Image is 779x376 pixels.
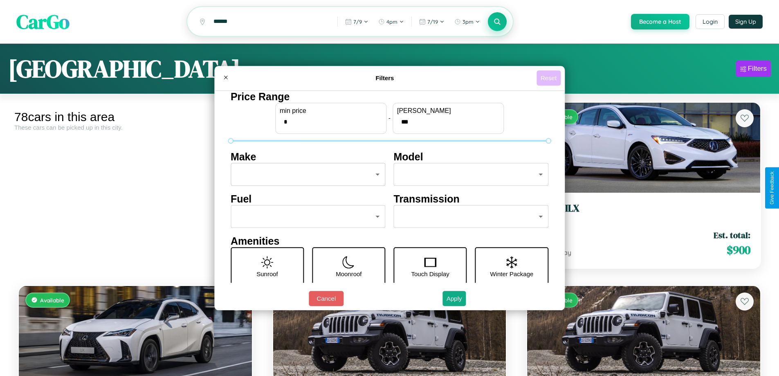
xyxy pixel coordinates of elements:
[736,61,771,77] button: Filters
[729,15,763,29] button: Sign Up
[714,229,750,241] span: Est. total:
[537,70,561,86] button: Reset
[336,268,361,279] p: Moonroof
[450,15,484,28] button: 3pm
[696,14,725,29] button: Login
[397,107,499,115] label: [PERSON_NAME]
[727,242,750,258] span: $ 900
[8,52,240,86] h1: [GEOGRAPHIC_DATA]
[231,193,386,205] h4: Fuel
[16,8,70,35] span: CarGo
[537,203,750,223] a: Acura ILX2017
[462,18,474,25] span: 3pm
[14,110,256,124] div: 78 cars in this area
[14,124,256,131] div: These cars can be picked up in this city.
[415,15,449,28] button: 7/19
[386,18,397,25] span: 4pm
[394,151,549,163] h4: Model
[231,235,548,247] h4: Amenities
[748,65,767,73] div: Filters
[411,268,449,279] p: Touch Display
[309,291,343,306] button: Cancel
[490,268,534,279] p: Winter Package
[231,91,548,103] h4: Price Range
[374,15,408,28] button: 4pm
[231,151,386,163] h4: Make
[233,74,537,81] h4: Filters
[769,171,775,205] div: Give Feedback
[631,14,689,29] button: Become a Host
[280,107,382,115] label: min price
[442,291,466,306] button: Apply
[388,113,391,124] p: -
[394,193,549,205] h4: Transmission
[537,203,750,214] h3: Acura ILX
[256,268,278,279] p: Sunroof
[353,18,362,25] span: 7 / 9
[40,297,64,304] span: Available
[427,18,438,25] span: 7 / 19
[341,15,373,28] button: 7/9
